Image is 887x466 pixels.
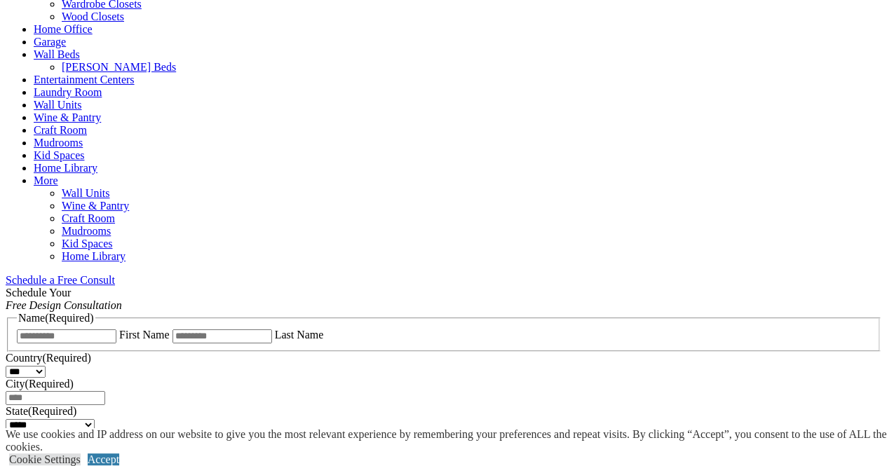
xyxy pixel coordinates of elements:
[34,23,93,35] a: Home Office
[6,378,74,390] label: City
[62,225,111,237] a: Mudrooms
[34,124,87,136] a: Craft Room
[6,287,122,311] span: Schedule Your
[62,11,124,22] a: Wood Closets
[34,86,102,98] a: Laundry Room
[34,162,97,174] a: Home Library
[119,329,170,341] label: First Name
[62,250,126,262] a: Home Library
[28,405,76,417] span: (Required)
[25,378,74,390] span: (Required)
[34,36,66,48] a: Garage
[62,187,109,199] a: Wall Units
[34,74,135,85] a: Entertainment Centers
[34,111,101,123] a: Wine & Pantry
[45,312,93,324] span: (Required)
[6,405,76,417] label: State
[42,352,90,364] span: (Required)
[6,299,122,311] em: Free Design Consultation
[62,61,176,73] a: [PERSON_NAME] Beds
[34,137,83,149] a: Mudrooms
[275,329,324,341] label: Last Name
[88,453,119,465] a: Accept
[6,274,115,286] a: Schedule a Free Consult (opens a dropdown menu)
[34,174,58,186] a: More menu text will display only on big screen
[62,238,112,249] a: Kid Spaces
[34,149,84,161] a: Kid Spaces
[34,48,80,60] a: Wall Beds
[17,312,95,324] legend: Name
[9,453,81,465] a: Cookie Settings
[34,99,81,111] a: Wall Units
[62,212,115,224] a: Craft Room
[6,428,887,453] div: We use cookies and IP address on our website to give you the most relevant experience by remember...
[62,200,129,212] a: Wine & Pantry
[6,352,91,364] label: Country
